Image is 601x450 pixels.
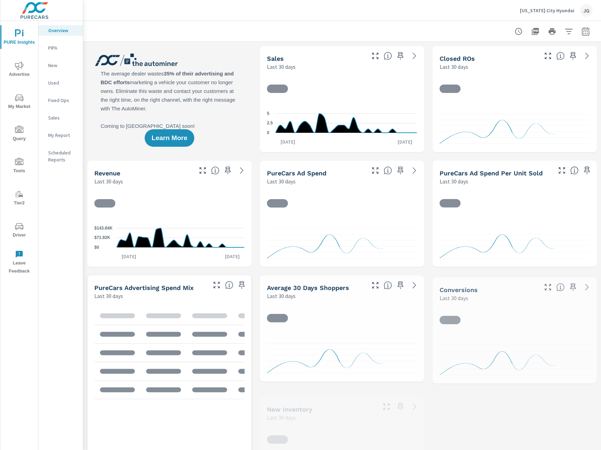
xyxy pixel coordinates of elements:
p: Last 30 days [440,294,468,302]
span: This table looks at how you compare to the amount of budget you spend per channel as opposed to y... [225,281,233,289]
span: Leave Feedback [2,250,36,275]
p: Used [48,79,77,86]
button: Apply Filters [562,24,576,38]
button: Make Fullscreen [197,165,208,176]
a: See more details in report [409,401,420,412]
p: Last 30 days [94,177,123,186]
p: [DATE] [276,138,300,145]
p: [DATE] [220,253,245,260]
div: PIPA [38,43,83,53]
text: 5 [267,111,269,116]
div: New [38,60,83,71]
text: $0 [94,245,99,250]
p: Sales [48,114,77,121]
p: PIPA [48,44,77,51]
span: Save this to your personalized report [395,401,406,412]
span: Advertise [2,61,36,79]
h5: Sales [267,55,284,62]
span: Tier2 [2,190,36,207]
p: Last 30 days [267,292,296,300]
span: Driver [2,222,36,239]
p: Last 30 days [440,177,468,186]
h5: Revenue [94,169,120,177]
span: A rolling 30 day total of daily Shoppers on the dealership website, averaged over the selected da... [384,281,392,289]
span: Query [2,126,36,143]
h5: PureCars Advertising Spend Mix [94,284,194,291]
button: Make Fullscreen [370,280,381,291]
a: See more details in report [409,280,420,291]
p: My Report [48,132,77,139]
span: Save this to your personalized report [581,165,593,176]
p: Overview [48,27,77,34]
p: Last 30 days [267,177,296,186]
div: Used [38,78,83,88]
button: Make Fullscreen [556,165,567,176]
button: Make Fullscreen [370,165,381,176]
span: Save this to your personalized report [567,50,579,61]
span: My Market [2,94,36,111]
span: Save this to your personalized report [222,165,233,176]
span: Number of vehicles sold by the dealership over the selected date range. [Source: This data is sou... [384,52,392,60]
button: Learn More [145,129,194,147]
span: The number of dealer-specified goals completed by a visitor. [Source: This data is provided by th... [556,283,565,291]
span: Save this to your personalized report [236,280,247,291]
text: 2.5 [267,121,273,126]
a: See more details in report [581,282,593,293]
p: [DATE] [393,138,417,145]
span: Tools [2,158,36,175]
p: Last 30 days [440,63,468,71]
span: Save this to your personalized report [395,50,406,61]
div: JG [580,4,593,17]
button: Make Fullscreen [542,282,553,293]
button: "Export Report to PDF" [528,24,542,38]
span: Learn More [152,135,187,141]
span: Total cost of media for all PureCars channels for the selected dealership group over the selected... [384,166,392,175]
button: Make Fullscreen [211,280,222,291]
p: [US_STATE] City Hyundai [520,7,574,14]
h5: PureCars Ad Spend Per Unit Sold [440,169,543,177]
p: Last 30 days [267,63,296,71]
div: Fixed Ops [38,95,83,106]
span: Total sales revenue over the selected date range. [Source: This data is sourced from the dealer’s... [211,166,219,175]
a: See more details in report [236,165,247,176]
h5: New Inventory [267,406,312,413]
span: Number of Repair Orders Closed by the selected dealership group over the selected time range. [So... [556,52,565,60]
span: Average cost of advertising per each vehicle sold at the dealer over the selected date range. The... [570,166,579,175]
p: Scheduled Reports [48,149,77,163]
p: New [48,62,77,69]
text: $71.92K [94,235,110,240]
div: My Report [38,130,83,140]
text: $143.84K [94,226,113,231]
div: nav menu [0,21,38,278]
h5: PureCars Ad Spend [267,169,326,177]
p: Last 30 days [267,413,296,422]
a: See more details in report [581,50,593,61]
span: Save this to your personalized report [395,280,406,291]
h5: Average 30 Days Shoppers [267,284,349,291]
div: Overview [38,25,83,36]
h5: Closed ROs [440,55,475,62]
p: [DATE] [117,253,141,260]
div: Sales [38,112,83,123]
button: Make Fullscreen [370,50,381,61]
p: Fixed Ops [48,97,77,104]
button: Select Date Range [579,24,593,38]
a: See more details in report [409,165,420,176]
text: 0 [267,130,269,135]
a: See more details in report [409,50,420,61]
span: PURE Insights [2,29,36,46]
div: Scheduled Reports [38,147,83,165]
p: Last 30 days [94,292,123,300]
button: Make Fullscreen [542,50,553,61]
span: Save this to your personalized report [567,282,579,293]
span: Save this to your personalized report [395,165,406,176]
button: Make Fullscreen [381,401,392,412]
h5: Conversions [440,286,478,293]
button: Print Report [545,24,559,38]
